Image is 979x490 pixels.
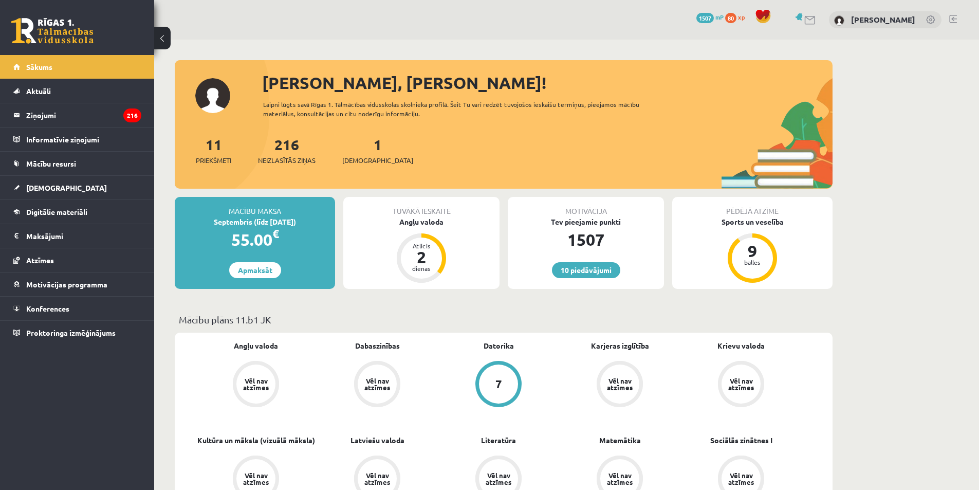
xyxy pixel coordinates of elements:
[258,135,316,166] a: 216Neizlasītās ziņas
[13,152,141,175] a: Mācību resursi
[11,18,94,44] a: Rīgas 1. Tālmācības vidusskola
[737,243,768,259] div: 9
[738,13,745,21] span: xp
[197,435,315,446] a: Kultūra un māksla (vizuālā māksla)
[175,216,335,227] div: Septembris (līdz [DATE])
[234,340,278,351] a: Angļu valoda
[26,224,141,248] legend: Maksājumi
[725,13,750,21] a: 80 xp
[696,13,714,23] span: 1507
[591,340,649,351] a: Karjeras izglītība
[343,197,500,216] div: Tuvākā ieskaite
[242,377,270,391] div: Vēl nav atzīmes
[406,265,437,271] div: dienas
[13,248,141,272] a: Atzīmes
[13,103,141,127] a: Ziņojumi216
[508,227,664,252] div: 1507
[725,13,736,23] span: 80
[262,70,833,95] div: [PERSON_NAME], [PERSON_NAME]!
[672,197,833,216] div: Pēdējā atzīme
[175,197,335,216] div: Mācību maksa
[26,128,141,151] legend: Informatīvie ziņojumi
[13,224,141,248] a: Maksājumi
[26,207,87,216] span: Digitālie materiāli
[484,340,514,351] a: Datorika
[26,183,107,192] span: [DEMOGRAPHIC_DATA]
[727,377,755,391] div: Vēl nav atzīmes
[13,79,141,103] a: Aktuāli
[13,200,141,224] a: Digitālie materiāli
[599,435,641,446] a: Matemātika
[343,216,500,284] a: Angļu valoda Atlicis 2 dienas
[13,176,141,199] a: [DEMOGRAPHIC_DATA]
[263,100,658,118] div: Laipni lūgts savā Rīgas 1. Tālmācības vidusskolas skolnieka profilā. Šeit Tu vari redzēt tuvojošo...
[26,256,54,265] span: Atzīmes
[196,135,231,166] a: 11Priekšmeti
[175,227,335,252] div: 55.00
[26,62,52,71] span: Sākums
[179,313,828,326] p: Mācību plāns 11.b1 JK
[559,361,680,409] a: Vēl nav atzīmes
[26,304,69,313] span: Konferences
[272,226,279,241] span: €
[363,377,392,391] div: Vēl nav atzīmes
[406,249,437,265] div: 2
[342,135,413,166] a: 1[DEMOGRAPHIC_DATA]
[851,14,915,25] a: [PERSON_NAME]
[123,108,141,122] i: 216
[717,340,765,351] a: Krievu valoda
[343,216,500,227] div: Angļu valoda
[710,435,772,446] a: Sociālās zinātnes I
[605,377,634,391] div: Vēl nav atzīmes
[605,472,634,485] div: Vēl nav atzīmes
[13,128,141,151] a: Informatīvie ziņojumi
[342,155,413,166] span: [DEMOGRAPHIC_DATA]
[196,155,231,166] span: Priekšmeti
[552,262,620,278] a: 10 piedāvājumi
[715,13,724,21] span: mP
[438,361,559,409] a: 7
[229,262,281,278] a: Apmaksāt
[696,13,724,21] a: 1507 mP
[508,216,664,227] div: Tev pieejamie punkti
[13,273,141,296] a: Motivācijas programma
[834,15,844,26] img: Emīls Adrians Jeziks
[737,259,768,265] div: balles
[13,321,141,344] a: Proktoringa izmēģinājums
[672,216,833,284] a: Sports un veselība 9 balles
[258,155,316,166] span: Neizlasītās ziņas
[195,361,317,409] a: Vēl nav atzīmes
[350,435,404,446] a: Latviešu valoda
[26,86,51,96] span: Aktuāli
[317,361,438,409] a: Vēl nav atzīmes
[26,280,107,289] span: Motivācijas programma
[727,472,755,485] div: Vēl nav atzīmes
[13,55,141,79] a: Sākums
[508,197,664,216] div: Motivācija
[355,340,400,351] a: Dabaszinības
[26,328,116,337] span: Proktoringa izmēģinājums
[406,243,437,249] div: Atlicis
[26,103,141,127] legend: Ziņojumi
[680,361,802,409] a: Vēl nav atzīmes
[363,472,392,485] div: Vēl nav atzīmes
[481,435,516,446] a: Literatūra
[26,159,76,168] span: Mācību resursi
[495,378,502,390] div: 7
[484,472,513,485] div: Vēl nav atzīmes
[242,472,270,485] div: Vēl nav atzīmes
[13,297,141,320] a: Konferences
[672,216,833,227] div: Sports un veselība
